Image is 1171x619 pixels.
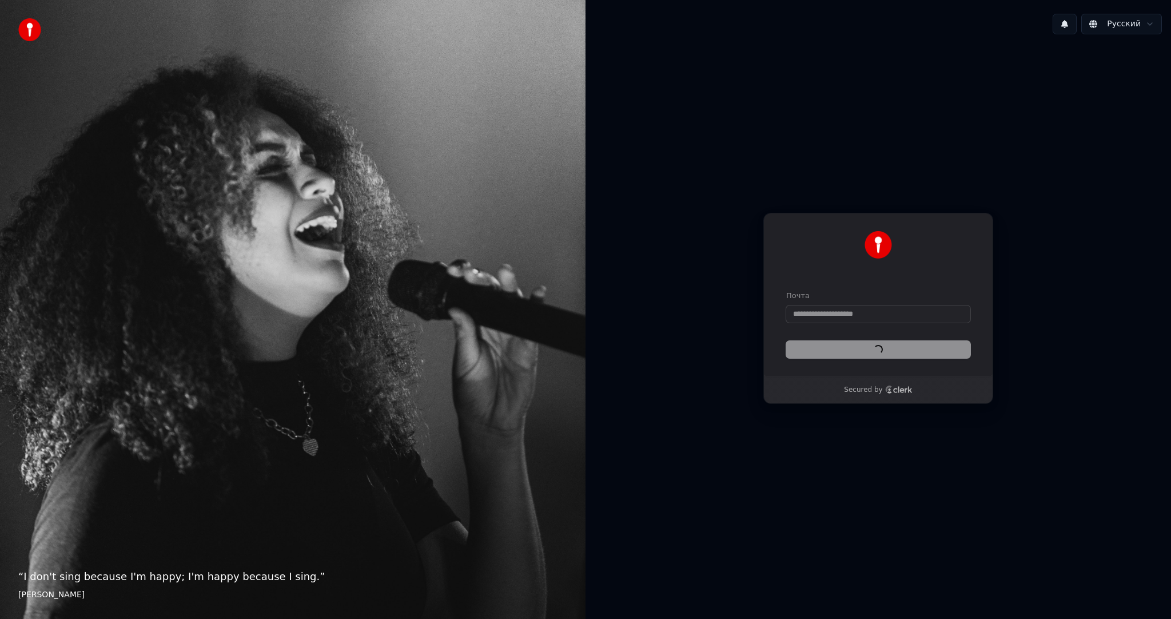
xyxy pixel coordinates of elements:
[885,386,913,394] a: Clerk logo
[844,386,882,395] p: Secured by
[18,569,567,585] p: “ I don't sing because I'm happy; I'm happy because I sing. ”
[18,18,41,41] img: youka
[18,589,567,601] footer: [PERSON_NAME]
[865,231,892,259] img: Youka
